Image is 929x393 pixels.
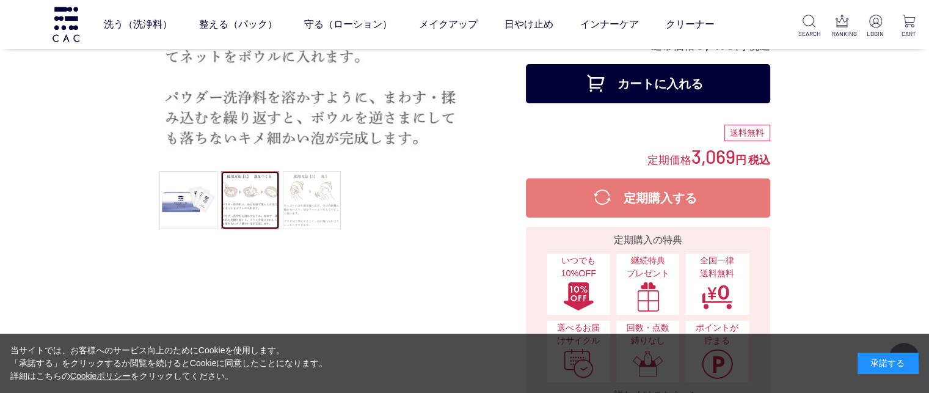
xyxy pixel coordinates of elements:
span: 税込 [748,40,770,52]
span: 税込 [748,154,770,166]
img: 全国一律送料無料 [701,281,733,312]
span: 選べるお届けサイクル [553,321,604,348]
span: 円 [735,40,746,52]
a: 整える（パック） [199,7,277,42]
a: メイクアップ [419,7,478,42]
div: 定期購入の特典 [531,233,765,248]
a: CART [898,15,919,39]
a: インナーケア [580,7,639,42]
a: SEARCH [798,15,820,39]
p: CART [898,29,919,39]
p: LOGIN [865,29,886,39]
a: Cookieポリシー [70,371,131,381]
p: RANKING [832,29,853,39]
a: 守る（ローション） [304,7,392,42]
span: 定期価格 [647,153,691,166]
div: 承諾する [858,353,919,374]
img: logo [51,7,81,42]
span: いつでも10%OFF [553,254,604,281]
span: 3,410 [695,31,735,53]
img: 継続特典プレゼント [632,281,664,312]
a: 日やけ止め [505,7,553,42]
p: SEARCH [798,29,820,39]
button: カートに入れる [526,64,770,103]
span: 3,069 [691,145,735,167]
a: クリーナー [666,7,715,42]
span: ポイントが貯まる [691,321,742,348]
button: 定期購入する [526,178,770,218]
div: 送料無料 [724,125,770,142]
a: RANKING [832,15,853,39]
span: 回数・点数縛りなし [622,321,673,348]
a: LOGIN [865,15,886,39]
div: 当サイトでは、お客様へのサービス向上のためにCookieを使用します。 「承諾する」をクリックするか閲覧を続けるとCookieに同意したことになります。 詳細はこちらの をクリックしてください。 [10,344,328,383]
span: 全国一律 送料無料 [691,254,742,281]
img: いつでも10%OFF [563,281,594,312]
span: 継続特典 プレゼント [622,254,673,281]
span: 円 [735,154,746,166]
a: 洗う（洗浄料） [104,7,172,42]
